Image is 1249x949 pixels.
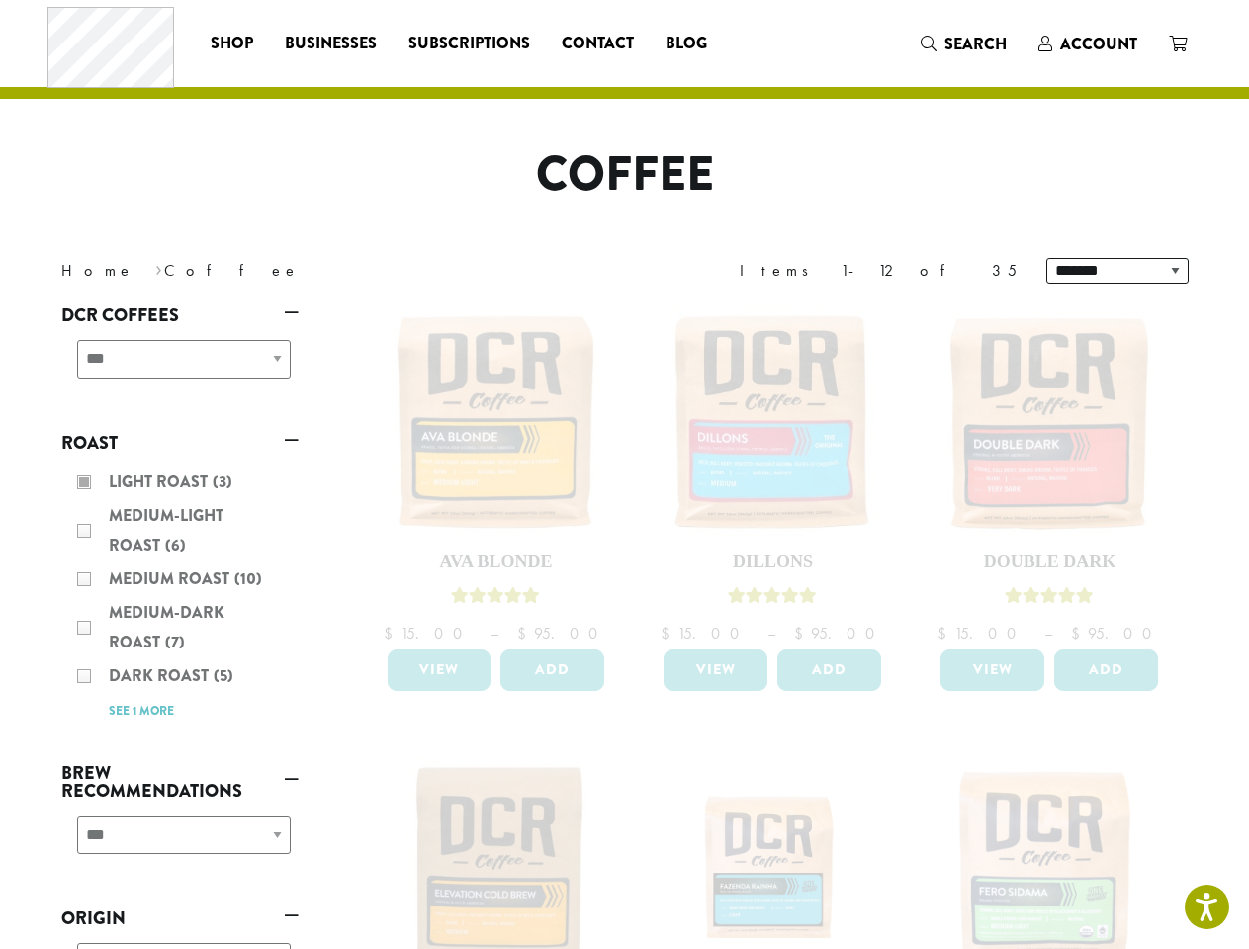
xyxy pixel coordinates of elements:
[61,460,299,733] div: Roast
[61,426,299,460] a: Roast
[944,33,1007,55] span: Search
[740,259,1017,283] div: Items 1-12 of 35
[61,808,299,878] div: Brew Recommendations
[61,299,299,332] a: DCR Coffees
[285,32,377,56] span: Businesses
[195,28,269,59] a: Shop
[408,32,530,56] span: Subscriptions
[61,260,134,281] a: Home
[61,902,299,935] a: Origin
[666,32,707,56] span: Blog
[155,252,162,283] span: ›
[562,32,634,56] span: Contact
[46,146,1204,204] h1: Coffee
[1060,33,1137,55] span: Account
[905,28,1023,60] a: Search
[61,259,595,283] nav: Breadcrumb
[211,32,253,56] span: Shop
[61,332,299,402] div: DCR Coffees
[61,756,299,808] a: Brew Recommendations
